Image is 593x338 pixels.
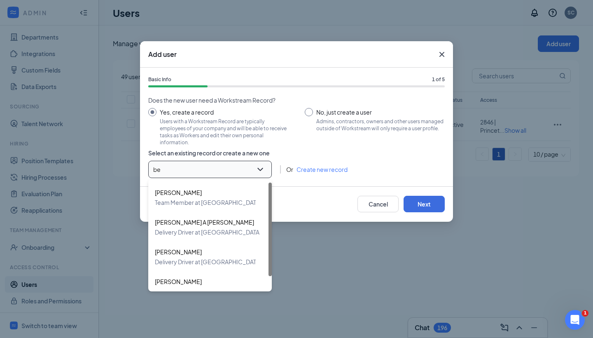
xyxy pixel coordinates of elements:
[148,212,272,242] div: Ayden A Ackerson
[148,148,445,157] span: Select an existing record or create a new one
[155,197,261,207] span: Team Member at [GEOGRAPHIC_DATA]
[296,165,348,174] a: Create new record
[148,96,445,105] span: Does the new user need a Workstream Record?
[357,196,399,212] button: Cancel
[155,227,335,237] span: Delivery Driver at [GEOGRAPHIC_DATA]-[PERSON_NAME] Highway
[155,247,261,257] span: [PERSON_NAME]
[582,310,588,317] span: 1
[432,76,445,84] span: 1 of 5
[148,242,272,272] div: Ransford Adri
[155,217,335,227] span: [PERSON_NAME] A [PERSON_NAME]
[431,41,453,68] button: Close
[148,50,177,59] h3: Add user
[155,188,261,197] span: [PERSON_NAME]
[155,286,259,296] span: Cashier at 2593 | [GEOGRAPHIC_DATA]
[155,277,259,286] span: [PERSON_NAME]
[437,49,447,59] svg: Cross
[148,272,272,301] div: Mosammat R Akter
[565,310,585,330] iframe: Intercom live chat
[148,183,272,212] div: Muhammad Abdullah
[155,257,261,267] span: Delivery Driver at [GEOGRAPHIC_DATA]
[148,76,171,84] span: Basic Info
[286,165,293,174] span: Or
[404,196,445,212] button: Next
